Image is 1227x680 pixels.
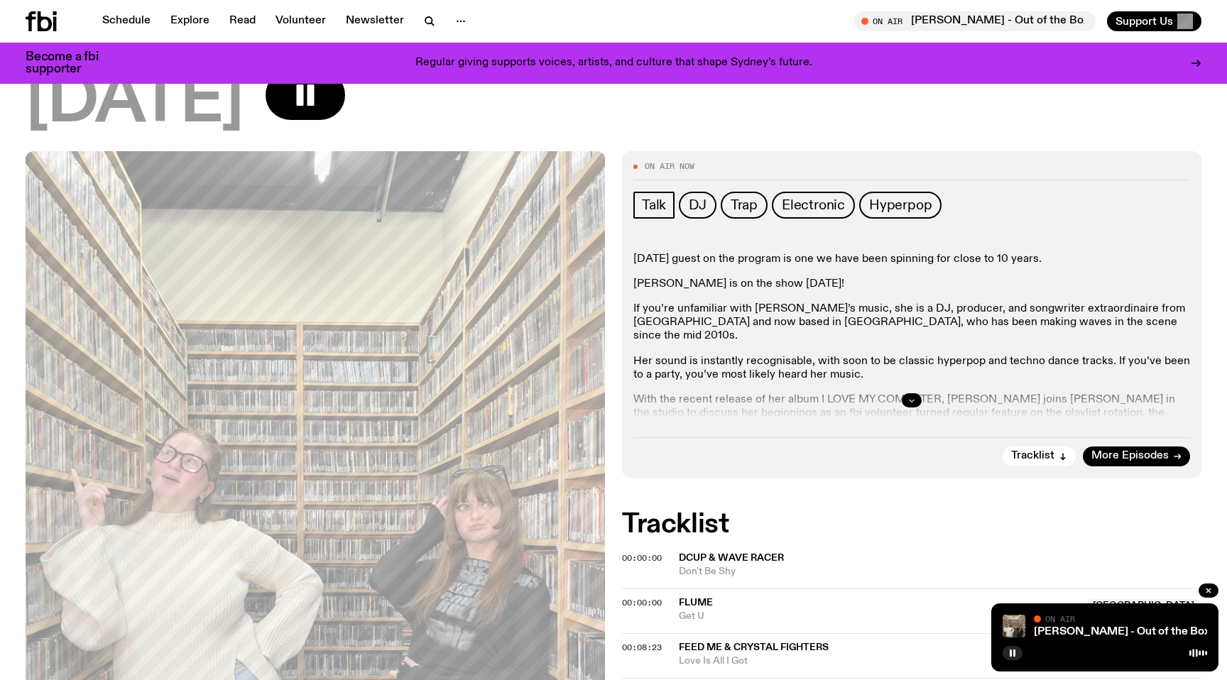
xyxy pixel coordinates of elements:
[869,197,932,213] span: Hyperpop
[689,197,707,213] span: DJ
[731,197,758,213] span: Trap
[622,512,1201,537] h2: Tracklist
[94,11,159,31] a: Schedule
[679,642,829,652] span: Feed Me & Crystal Fighters
[679,553,784,563] span: DCUP & Wave Racer
[337,11,413,31] a: Newsletter
[1034,626,1210,637] a: [PERSON_NAME] - Out of the Box
[1003,615,1025,637] img: https://media.fbi.radio/images/IMG_7702.jpg
[26,51,116,75] h3: Become a fbi supporter
[633,302,1190,344] p: If you’re unfamiliar with [PERSON_NAME]’s music, she is a DJ, producer, and songwriter extraordin...
[622,552,662,564] span: 00:00:00
[221,11,264,31] a: Read
[633,192,675,219] a: Talk
[622,642,662,653] span: 00:08:23
[679,610,1077,623] span: Get U
[415,57,812,70] p: Regular giving supports voices, artists, and culture that shape Sydney’s future.
[642,197,666,213] span: Talk
[1091,451,1169,461] span: More Episodes
[1107,11,1201,31] button: Support Us
[1083,446,1190,466] a: More Episodes
[721,192,768,219] a: Trap
[633,253,1190,266] p: [DATE] guest on the program is one we have been spinning for close to 10 years.
[633,355,1190,382] p: Her sound is instantly recognisable, with soon to be classic hyperpop and techno dance tracks. If...
[854,11,1096,31] button: On Air[PERSON_NAME] - Out of the Box
[859,192,942,219] a: Hyperpop
[772,192,855,219] a: Electronic
[679,654,1201,668] span: Love Is All I Got
[633,278,1190,291] p: [PERSON_NAME] is on the show [DATE]!
[679,192,716,219] a: DJ
[1116,15,1173,28] span: Support Us
[1003,446,1076,466] button: Tracklist
[679,598,713,608] span: Flume
[679,565,1201,578] span: Don't Be Shy
[1086,599,1201,613] span: [GEOGRAPHIC_DATA]
[267,11,334,31] a: Volunteer
[645,163,694,170] span: On Air Now
[782,197,845,213] span: Electronic
[1045,614,1075,623] span: On Air
[162,11,218,31] a: Explore
[26,70,243,134] span: [DATE]
[622,597,662,608] span: 00:00:00
[1011,451,1054,461] span: Tracklist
